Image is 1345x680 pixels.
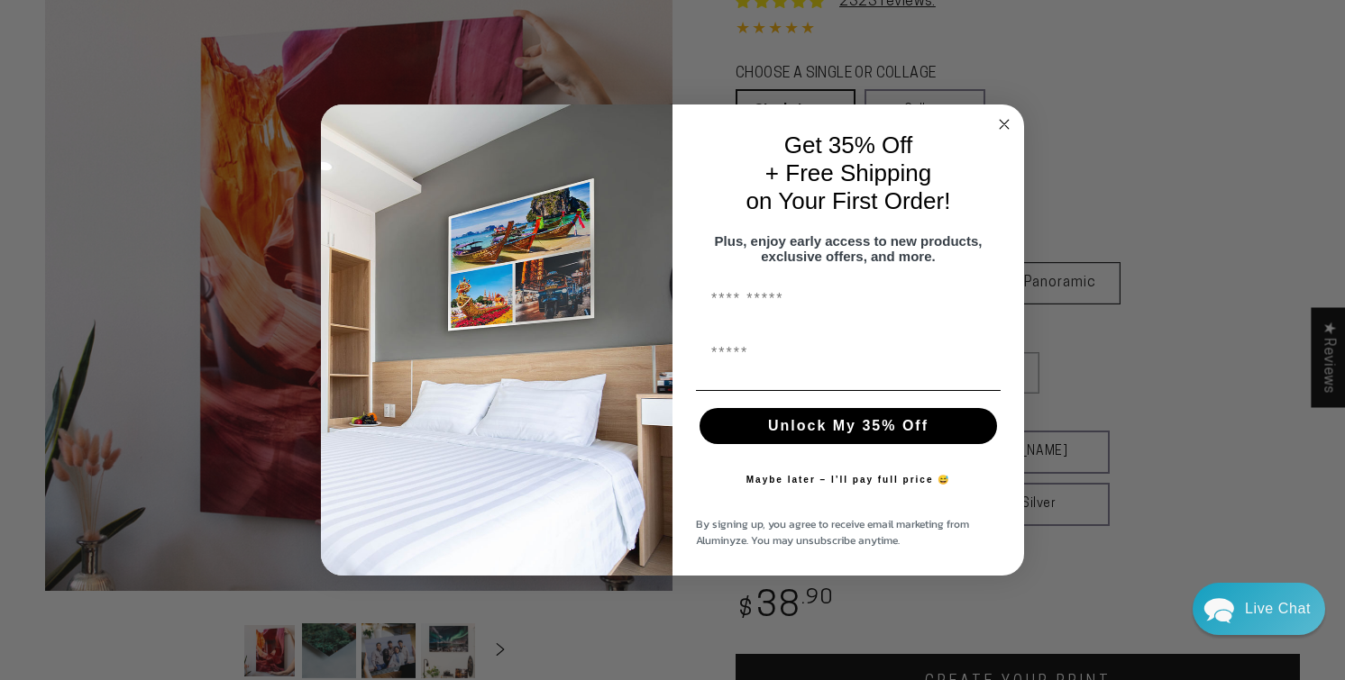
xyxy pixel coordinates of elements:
span: + Free Shipping [765,159,931,186]
div: Contact Us Directly [1245,583,1311,635]
span: Plus, enjoy early access to new products, exclusive offers, and more. [715,233,983,264]
button: Maybe later – I’ll pay full price 😅 [737,462,960,498]
span: By signing up, you agree to receive email marketing from Aluminyze. You may unsubscribe anytime. [696,516,969,549]
img: 728e4f65-7e6c-44e2-b7d1-0292a396982f.jpeg [321,104,672,576]
span: on Your First Order! [746,187,951,214]
button: Close dialog [993,113,1015,135]
button: Unlock My 35% Off [700,408,997,444]
span: Get 35% Off [784,131,913,159]
img: underline [696,390,1001,391]
div: Chat widget toggle [1193,583,1325,635]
